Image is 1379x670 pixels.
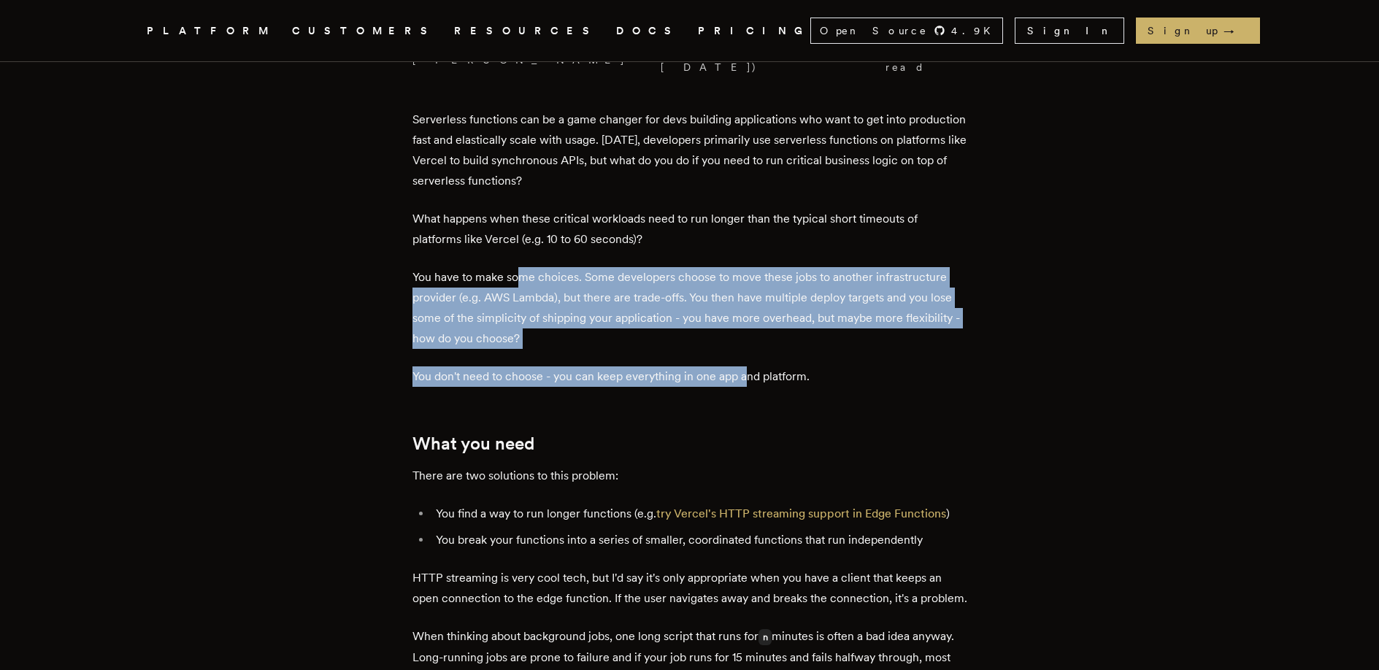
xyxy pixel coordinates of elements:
[951,23,999,38] span: 4.9 K
[454,22,599,40] button: RESOURCES
[431,504,967,524] li: You find a way to run longer functions (e.g. )
[616,22,680,40] a: DOCS
[412,109,967,191] p: Serverless functions can be a game changer for devs building applications who want to get into pr...
[1136,18,1260,44] a: Sign up
[1015,18,1124,44] a: Sign In
[412,366,967,387] p: You don't need to choose - you can keep everything in one app and platform.
[412,209,967,250] p: What happens when these critical workloads need to run longer than the typical short timeouts of ...
[1224,23,1248,38] span: →
[431,530,967,550] li: You break your functions into a series of smaller, coordinated functions that run independently
[412,267,967,349] p: You have to make some choices. Some developers choose to move these jobs to another infrastructur...
[758,629,772,645] code: n
[412,568,967,609] p: HTTP streaming is very cool tech, but I'd say it's only appropriate when you have a client that k...
[820,23,928,38] span: Open Source
[292,22,437,40] a: CUSTOMERS
[656,507,946,520] a: try Vercel's HTTP streaming support in Edge Functions
[147,22,274,40] button: PLATFORM
[412,434,967,454] h2: What you need
[412,466,967,486] p: There are two solutions to this problem:
[698,22,810,40] a: PRICING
